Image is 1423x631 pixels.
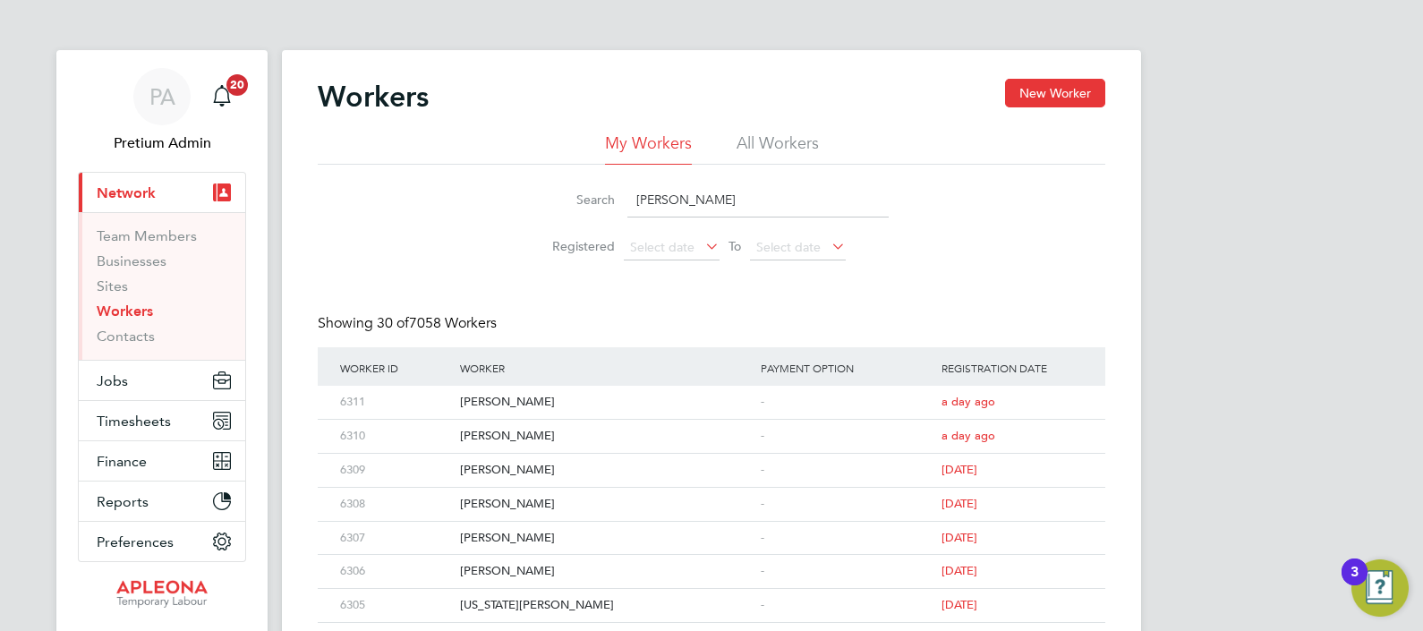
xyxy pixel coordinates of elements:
a: 6309[PERSON_NAME]-[DATE] [336,453,1087,468]
div: 6307 [336,522,456,555]
a: 6310[PERSON_NAME]-a day ago [336,419,1087,434]
div: Registration Date [937,347,1087,388]
span: [DATE] [942,563,977,578]
span: 20 [226,74,248,96]
div: [PERSON_NAME] [456,488,756,521]
label: Search [534,192,615,208]
div: Payment Option [756,347,937,388]
button: Preferences [79,522,245,561]
div: 6306 [336,555,456,588]
div: 6309 [336,454,456,487]
div: 3 [1351,572,1359,595]
div: [PERSON_NAME] [456,522,756,555]
div: 6310 [336,420,456,453]
div: - [756,555,937,588]
div: Worker ID [336,347,456,388]
a: PAPretium Admin [78,68,246,154]
div: - [756,589,937,622]
span: [DATE] [942,597,977,612]
a: Team Members [97,227,197,244]
h2: Workers [318,79,429,115]
span: 30 of [377,314,409,332]
div: Worker [456,347,756,388]
button: New Worker [1005,79,1105,107]
a: Workers [97,303,153,320]
a: Go to home page [78,580,246,609]
div: [US_STATE][PERSON_NAME] [456,589,756,622]
span: Select date [630,239,694,255]
input: Name, email or phone number [627,183,889,217]
span: Finance [97,453,147,470]
a: Contacts [97,328,155,345]
div: - [756,522,937,555]
div: [PERSON_NAME] [456,386,756,419]
span: [DATE] [942,530,977,545]
img: apleona-logo-retina.png [116,580,208,609]
a: 6311[PERSON_NAME]-a day ago [336,385,1087,400]
div: Network [79,212,245,360]
li: My Workers [605,132,692,165]
span: Preferences [97,533,174,550]
a: 20 [204,68,240,125]
a: Businesses [97,252,166,269]
div: - [756,488,937,521]
div: - [756,454,937,487]
span: a day ago [942,394,995,409]
span: To [723,234,746,258]
button: Open Resource Center, 3 new notifications [1351,559,1409,617]
span: Jobs [97,372,128,389]
span: PA [149,85,175,108]
span: [DATE] [942,496,977,511]
button: Timesheets [79,401,245,440]
span: Timesheets [97,413,171,430]
div: - [756,386,937,419]
li: All Workers [737,132,819,165]
span: 7058 Workers [377,314,497,332]
button: Reports [79,482,245,521]
div: 6308 [336,488,456,521]
button: Finance [79,441,245,481]
a: Sites [97,277,128,294]
div: [PERSON_NAME] [456,454,756,487]
div: Showing [318,314,500,333]
a: 6306[PERSON_NAME]-[DATE] [336,554,1087,569]
div: [PERSON_NAME] [456,555,756,588]
a: 6305[US_STATE][PERSON_NAME]-[DATE] [336,588,1087,603]
span: Select date [756,239,821,255]
a: 6308[PERSON_NAME]-[DATE] [336,487,1087,502]
div: [PERSON_NAME] [456,420,756,453]
span: Pretium Admin [78,132,246,154]
div: 6305 [336,589,456,622]
label: Registered [534,238,615,254]
div: 6311 [336,386,456,419]
span: [DATE] [942,462,977,477]
button: Network [79,173,245,212]
span: Network [97,184,156,201]
span: a day ago [942,428,995,443]
button: Jobs [79,361,245,400]
div: - [756,420,937,453]
span: Reports [97,493,149,510]
a: 6307[PERSON_NAME]-[DATE] [336,521,1087,536]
